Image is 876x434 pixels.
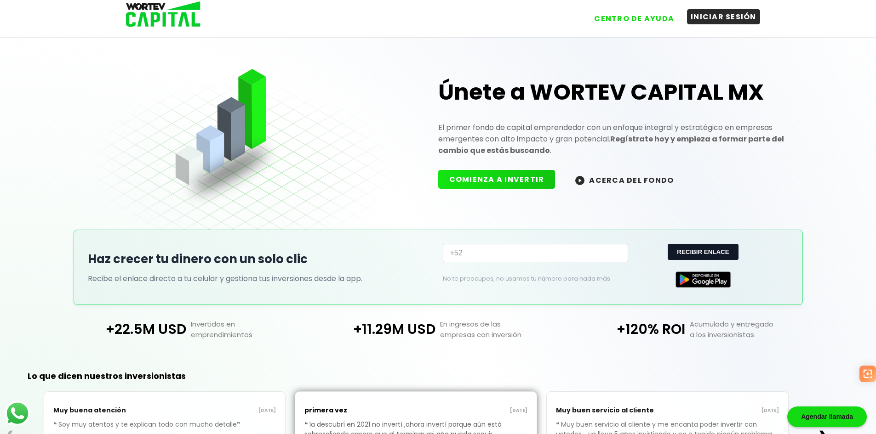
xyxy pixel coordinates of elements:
[687,9,760,24] button: INICIAR SESIÓN
[556,401,667,420] p: Muy buen servicio al cliente
[438,122,789,156] p: El primer fondo de capital emprendedor con un enfoque integral y estratégico en empresas emergent...
[313,319,435,340] p: +11.29M USD
[556,420,561,429] span: ❝
[53,420,58,429] span: ❝
[438,134,784,156] strong: Regístrate hoy y empieza a formar parte del cambio que estás buscando
[438,170,555,189] button: COMIENZA A INVERTIR
[563,319,685,340] p: +120% ROI
[443,275,613,283] p: No te preocupes, no usamos tu número para nada más.
[564,170,685,190] button: ACERCA DEL FONDO
[676,271,731,287] img: Google Play
[787,406,867,427] div: Agendar llamada
[5,400,30,426] img: logos_whatsapp-icon.242b2217.svg
[575,176,584,185] img: wortev-capital-acerca-del-fondo
[685,319,812,340] p: Acumulado y entregado a los inversionistas
[304,401,416,420] p: primera vez
[88,250,434,268] h2: Haz crecer tu dinero con un solo clic
[165,407,276,414] p: [DATE]
[581,4,678,26] a: CENTRO DE AYUDA
[88,273,434,284] p: Recibe el enlace directo a tu celular y gestiona tus inversiones desde la app.
[678,4,760,26] a: INICIAR SESIÓN
[237,420,242,429] span: ❞
[416,407,527,414] p: [DATE]
[435,319,562,340] p: En ingresos de las empresas con inversión
[63,319,186,340] p: +22.5M USD
[590,11,678,26] button: CENTRO DE AYUDA
[668,244,738,260] button: RECIBIR ENLACE
[668,407,779,414] p: [DATE]
[186,319,313,340] p: Invertidos en emprendimientos
[438,78,789,107] h1: Únete a WORTEV CAPITAL MX
[53,401,165,420] p: Muy buena atención
[438,174,565,185] a: COMIENZA A INVERTIR
[304,420,309,429] span: ❝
